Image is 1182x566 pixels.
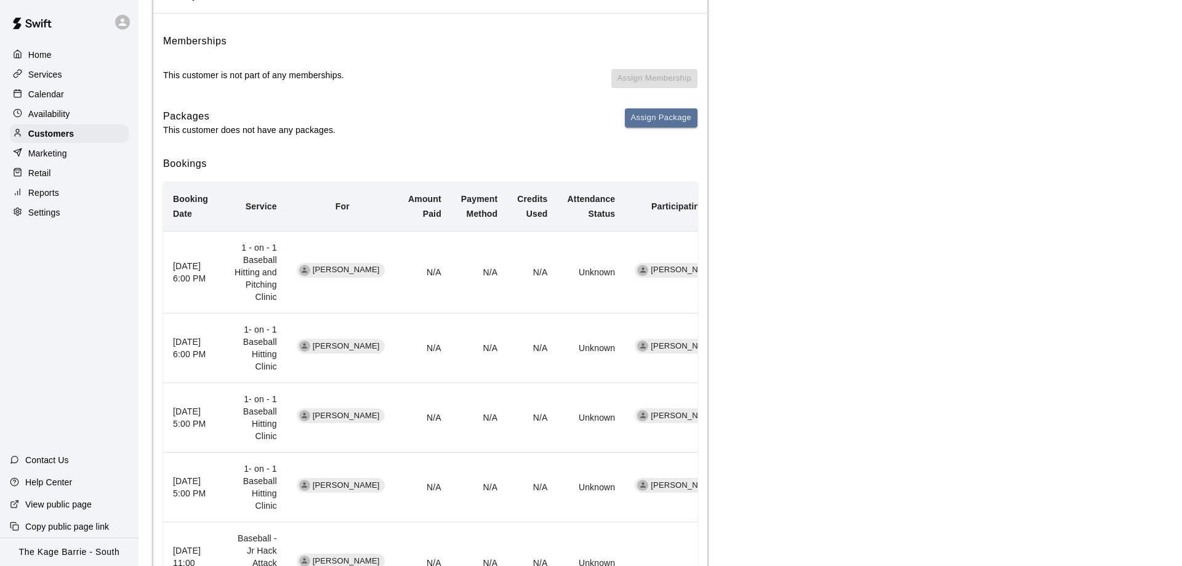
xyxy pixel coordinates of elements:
a: Retail [10,164,129,182]
td: N/A [507,383,557,453]
a: Availability [10,105,129,123]
b: Payment Method [461,194,497,219]
td: N/A [398,383,451,453]
td: 1- on - 1 Baseball Hitting Clinic [218,313,287,383]
p: Calendar [28,88,64,100]
p: Reports [28,187,59,199]
td: N/A [451,231,507,313]
p: Help Center [25,476,72,488]
div: JJ Rutherford [637,341,648,352]
div: Dan Hodgins [637,480,648,491]
td: N/A [451,383,507,453]
p: The Kage Barrie - South [19,546,120,559]
th: [DATE] 5:00 PM [163,453,218,522]
td: 1- on - 1 Baseball Hitting Clinic [218,453,287,522]
p: Copy public page link [25,520,109,533]
td: Unknown [558,383,625,453]
div: Dan Hodgins [637,265,648,276]
span: [PERSON_NAME] [646,341,723,352]
a: Services [10,65,129,84]
span: [PERSON_NAME] [308,480,385,491]
p: Availability [28,108,70,120]
div: [PERSON_NAME] [635,478,723,493]
p: This customer is not part of any memberships. [163,69,344,81]
td: N/A [451,453,507,522]
td: Unknown [558,453,625,522]
div: Matteo Carrabetta [299,341,310,352]
td: N/A [398,453,451,522]
span: [PERSON_NAME] [646,480,723,491]
b: Amount Paid [408,194,441,219]
span: [PERSON_NAME] [308,264,385,276]
a: Customers [10,124,129,143]
a: Calendar [10,85,129,103]
td: Unknown [558,231,625,313]
b: For [336,201,350,211]
div: Dan Hodgins [637,410,648,421]
p: Contact Us [25,454,69,466]
td: N/A [398,231,451,313]
h6: Packages [163,108,336,124]
p: Retail [28,167,51,179]
a: Settings [10,203,129,222]
span: [PERSON_NAME] [646,410,723,422]
p: Customers [28,127,74,140]
p: Marketing [28,147,67,160]
td: N/A [507,313,557,383]
td: N/A [398,313,451,383]
td: 1- on - 1 Baseball Hitting Clinic [218,383,287,453]
b: Participating Staff [651,201,727,211]
td: 1 - on - 1 Baseball Hitting and Pitching Clinic [218,231,287,313]
b: Attendance Status [568,194,616,219]
th: [DATE] 5:00 PM [163,383,218,453]
th: [DATE] 6:00 PM [163,313,218,383]
p: View public page [25,498,92,511]
p: Services [28,68,62,81]
p: This customer does not have any packages. [163,124,336,136]
span: [PERSON_NAME] [646,264,723,276]
td: N/A [507,453,557,522]
div: [PERSON_NAME] [635,263,723,278]
b: Service [246,201,277,211]
a: Home [10,46,129,64]
p: Home [28,49,52,61]
b: Booking Date [173,194,208,219]
span: [PERSON_NAME] [308,410,385,422]
h6: Bookings [163,156,698,172]
div: Matteo Carrabetta [299,480,310,491]
a: Marketing [10,144,129,163]
p: Settings [28,206,60,219]
td: N/A [507,231,557,313]
b: Credits Used [517,194,547,219]
td: N/A [451,313,507,383]
th: [DATE] 6:00 PM [163,231,218,313]
td: Unknown [558,313,625,383]
div: [PERSON_NAME] [635,408,723,423]
div: [PERSON_NAME] [635,339,723,354]
div: Matteo Carrabetta [299,265,310,276]
div: Matteo Carrabetta [299,410,310,421]
button: Assign Package [625,108,698,127]
a: Reports [10,184,129,202]
span: You don't have any memberships [611,69,698,99]
h6: Memberships [163,33,227,49]
span: [PERSON_NAME] [308,341,385,352]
